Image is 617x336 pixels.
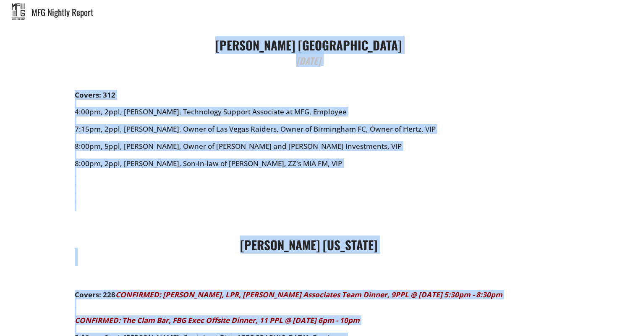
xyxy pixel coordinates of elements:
[75,90,115,100] strong: Covers: 312
[296,54,321,67] sub: [DATE]
[75,290,502,325] font: CONFIRMED: [PERSON_NAME], LPR, [PERSON_NAME] Associates Team Dinner, 9PPL @ [DATE] 5:30pm - 8:30p...
[31,8,617,16] div: MFG Nightly Report
[12,3,25,20] img: mfg_nightly.jpeg
[215,36,402,54] strong: [PERSON_NAME] [GEOGRAPHIC_DATA]
[75,91,542,211] div: 4:00pm, 2ppl, [PERSON_NAME], Technology Support Associate at MFG, Employee 7:15pm, 2ppl, [PERSON_...
[240,235,377,254] strong: [PERSON_NAME] [US_STATE]
[75,290,115,299] strong: Covers: 228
